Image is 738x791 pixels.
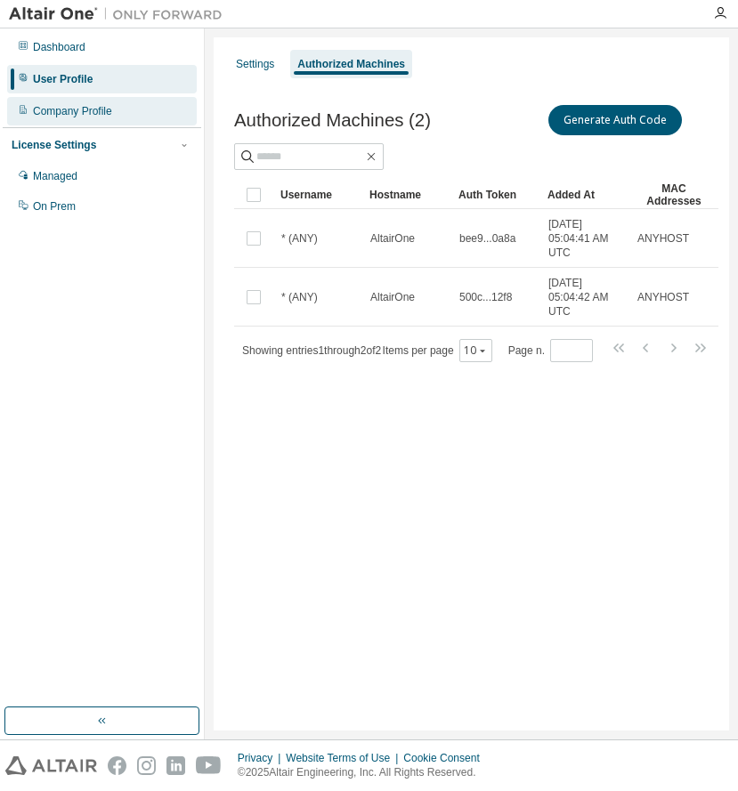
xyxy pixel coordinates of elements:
[286,751,403,765] div: Website Terms of Use
[33,169,77,183] div: Managed
[383,339,492,362] span: Items per page
[464,343,488,358] button: 10
[370,231,415,246] span: AltairOne
[5,756,97,775] img: altair_logo.svg
[234,110,431,131] span: Authorized Machines (2)
[548,105,682,135] button: Generate Auth Code
[242,344,381,357] span: Showing entries 1 through 2 of 2
[9,5,231,23] img: Altair One
[459,231,515,246] span: bee9...0a8a
[548,276,621,319] span: [DATE] 05:04:42 AM UTC
[238,765,491,780] p: © 2025 Altair Engineering, Inc. All Rights Reserved.
[281,290,318,304] span: * (ANY)
[33,104,112,118] div: Company Profile
[236,57,274,71] div: Settings
[238,751,286,765] div: Privacy
[458,181,533,209] div: Auth Token
[33,40,85,54] div: Dashboard
[166,756,185,775] img: linkedin.svg
[33,72,93,86] div: User Profile
[281,231,318,246] span: * (ANY)
[508,339,593,362] span: Page n.
[12,138,96,152] div: License Settings
[548,217,621,260] span: [DATE] 05:04:41 AM UTC
[547,181,622,209] div: Added At
[196,756,222,775] img: youtube.svg
[297,57,405,71] div: Authorized Machines
[403,751,490,765] div: Cookie Consent
[280,181,355,209] div: Username
[33,199,76,214] div: On Prem
[370,290,415,304] span: AltairOne
[369,181,444,209] div: Hostname
[637,181,711,209] div: MAC Addresses
[637,290,689,304] span: ANYHOST
[637,231,689,246] span: ANYHOST
[459,290,512,304] span: 500c...12f8
[137,756,156,775] img: instagram.svg
[108,756,126,775] img: facebook.svg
